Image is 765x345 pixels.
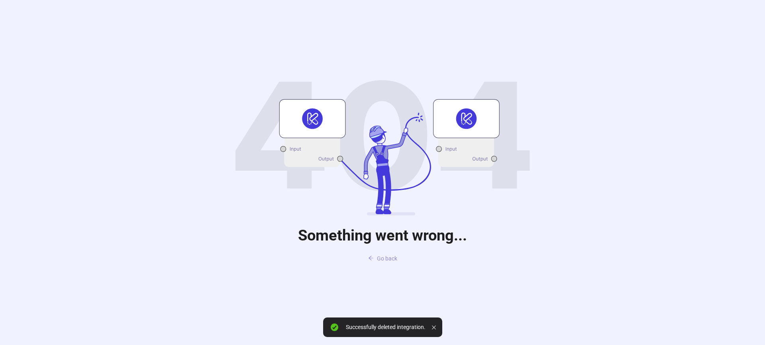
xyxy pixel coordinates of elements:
[362,252,404,265] button: Go back
[298,226,467,244] h1: Something went wrong...
[368,255,374,261] span: arrow-left
[377,255,397,262] span: Go back
[346,324,426,331] div: Successfully deleted integration.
